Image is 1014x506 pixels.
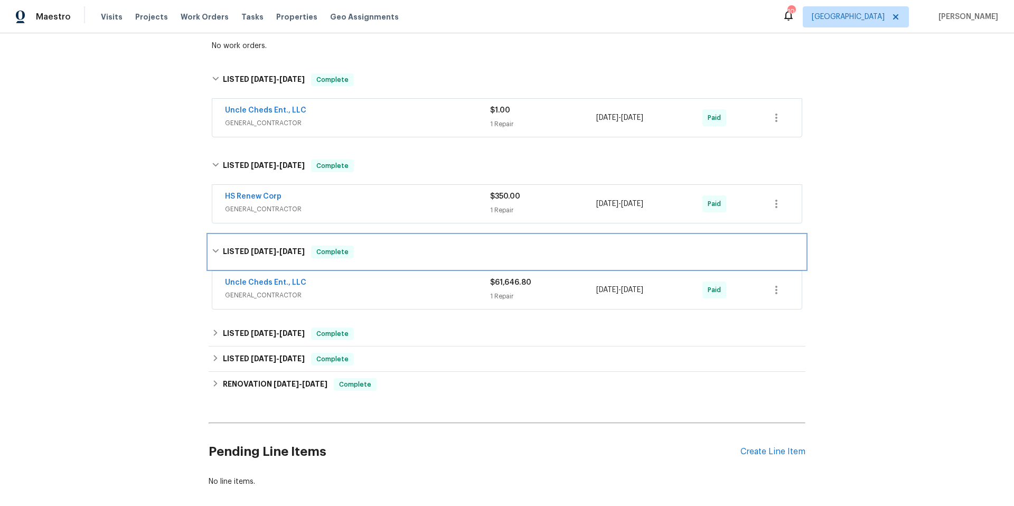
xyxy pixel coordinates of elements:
[251,355,276,362] span: [DATE]
[708,113,725,123] span: Paid
[251,162,305,169] span: -
[209,321,805,346] div: LISTED [DATE]-[DATE]Complete
[596,114,618,121] span: [DATE]
[274,380,327,388] span: -
[621,114,643,121] span: [DATE]
[225,193,281,200] a: HS Renew Corp
[596,113,643,123] span: -
[490,205,596,215] div: 1 Repair
[223,378,327,391] h6: RENOVATION
[276,12,317,22] span: Properties
[279,162,305,169] span: [DATE]
[312,329,353,339] span: Complete
[596,199,643,209] span: -
[302,380,327,388] span: [DATE]
[490,279,531,286] span: $61,646.80
[621,286,643,294] span: [DATE]
[223,353,305,366] h6: LISTED
[225,290,490,301] span: GENERAL_CONTRACTOR
[934,12,998,22] span: [PERSON_NAME]
[621,200,643,208] span: [DATE]
[274,380,299,388] span: [DATE]
[225,204,490,214] span: GENERAL_CONTRACTOR
[312,247,353,257] span: Complete
[312,161,353,171] span: Complete
[101,12,123,22] span: Visits
[209,372,805,397] div: RENOVATION [DATE]-[DATE]Complete
[181,12,229,22] span: Work Orders
[251,248,276,255] span: [DATE]
[135,12,168,22] span: Projects
[812,12,885,22] span: [GEOGRAPHIC_DATA]
[335,379,375,390] span: Complete
[490,119,596,129] div: 1 Repair
[740,447,805,457] div: Create Line Item
[209,346,805,372] div: LISTED [DATE]-[DATE]Complete
[225,279,306,286] a: Uncle Cheds Ent., LLC
[225,118,490,128] span: GENERAL_CONTRACTOR
[251,76,276,83] span: [DATE]
[490,107,510,114] span: $1.00
[251,248,305,255] span: -
[223,327,305,340] h6: LISTED
[209,427,740,476] h2: Pending Line Items
[241,13,264,21] span: Tasks
[279,248,305,255] span: [DATE]
[36,12,71,22] span: Maestro
[251,330,305,337] span: -
[330,12,399,22] span: Geo Assignments
[209,476,805,487] div: No line items.
[251,355,305,362] span: -
[223,73,305,86] h6: LISTED
[490,291,596,302] div: 1 Repair
[279,76,305,83] span: [DATE]
[251,76,305,83] span: -
[251,162,276,169] span: [DATE]
[279,355,305,362] span: [DATE]
[708,199,725,209] span: Paid
[212,41,802,51] div: No work orders.
[279,330,305,337] span: [DATE]
[251,330,276,337] span: [DATE]
[708,285,725,295] span: Paid
[490,193,520,200] span: $350.00
[209,149,805,183] div: LISTED [DATE]-[DATE]Complete
[209,235,805,269] div: LISTED [DATE]-[DATE]Complete
[223,246,305,258] h6: LISTED
[787,6,795,17] div: 10
[312,74,353,85] span: Complete
[312,354,353,364] span: Complete
[596,200,618,208] span: [DATE]
[596,285,643,295] span: -
[225,107,306,114] a: Uncle Cheds Ent., LLC
[209,63,805,97] div: LISTED [DATE]-[DATE]Complete
[223,160,305,172] h6: LISTED
[596,286,618,294] span: [DATE]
